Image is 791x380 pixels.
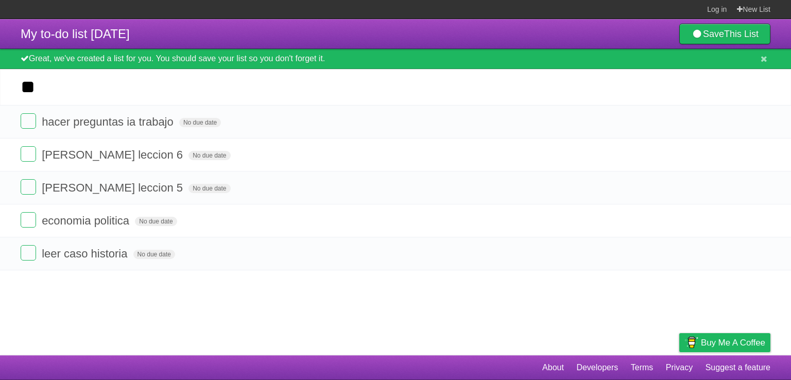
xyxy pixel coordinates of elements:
[21,113,36,129] label: Done
[684,334,698,351] img: Buy me a coffee
[542,358,564,377] a: About
[188,184,230,193] span: No due date
[42,115,176,128] span: hacer preguntas ia trabajo
[21,27,130,41] span: My to-do list [DATE]
[42,214,132,227] span: economia politica
[576,358,618,377] a: Developers
[679,333,770,352] a: Buy me a coffee
[42,181,185,194] span: [PERSON_NAME] leccion 5
[666,358,693,377] a: Privacy
[724,29,759,39] b: This List
[679,24,770,44] a: SaveThis List
[179,118,221,127] span: No due date
[21,179,36,195] label: Done
[701,334,765,352] span: Buy me a coffee
[188,151,230,160] span: No due date
[706,358,770,377] a: Suggest a feature
[133,250,175,259] span: No due date
[42,148,185,161] span: [PERSON_NAME] leccion 6
[21,146,36,162] label: Done
[21,212,36,228] label: Done
[42,247,130,260] span: leer caso historia
[21,245,36,261] label: Done
[135,217,177,226] span: No due date
[631,358,654,377] a: Terms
